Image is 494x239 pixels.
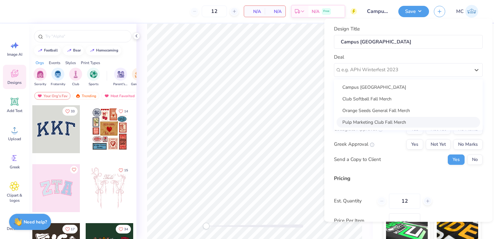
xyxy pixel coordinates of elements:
[124,169,128,172] span: 15
[86,46,121,55] button: homecoming
[96,49,118,52] div: homecoming
[334,25,360,33] label: Design Title
[312,8,319,15] span: N/A
[45,33,127,40] input: Try "Alpha"
[135,71,142,78] img: Game Day Image
[62,107,78,116] button: Like
[113,68,128,87] div: filter for Parent's Weekend
[398,6,429,17] button: Save
[72,71,79,78] img: Club Image
[389,193,420,208] input: – –
[406,124,423,134] button: Yes
[131,68,146,87] div: filter for Game Day
[65,60,76,66] div: Styles
[116,107,131,116] button: Like
[36,60,44,66] div: Orgs
[8,136,21,142] span: Upload
[323,9,329,14] span: Free
[37,71,44,78] img: Sorority Image
[38,49,43,52] img: trend_line.gif
[7,80,22,85] span: Designs
[34,92,70,100] div: Your Org's Fav
[24,219,47,225] strong: Need help?
[63,46,84,55] button: bear
[7,226,22,231] span: Decorate
[34,82,46,87] span: Sorority
[116,225,131,233] button: Like
[73,49,81,52] div: bear
[113,82,128,87] span: Parent's Weekend
[334,53,344,61] label: Deal
[334,141,374,148] div: Greek Approval
[334,125,383,133] div: Collegiate Approval
[202,6,227,17] input: – –
[131,82,146,87] span: Game Day
[72,82,79,87] span: Club
[90,71,97,78] img: Sports Image
[10,165,20,170] span: Greek
[34,46,61,55] button: football
[67,49,72,52] img: trend_line.gif
[426,124,451,134] button: Not Yet
[362,5,393,18] input: Untitled Design
[54,71,61,78] img: Fraternity Image
[124,110,128,113] span: 14
[89,82,99,87] span: Sports
[7,52,22,57] span: Image AI
[49,60,60,66] div: Events
[104,94,109,98] img: most_fav.gif
[117,71,124,78] img: Parent's Weekend Image
[337,82,480,92] div: Campus [GEOGRAPHIC_DATA]
[467,154,483,165] button: No
[269,8,282,15] span: N/A
[34,68,47,87] div: filter for Sorority
[334,197,372,205] label: Est. Quantity
[334,217,384,224] label: Price Per Item
[453,124,483,134] button: No Marks
[71,228,75,231] span: 17
[131,68,146,87] button: filter button
[72,92,99,100] div: Trending
[90,49,95,52] img: trend_line.gif
[113,68,128,87] button: filter button
[124,228,128,231] span: 34
[453,139,483,149] button: No Marks
[51,68,65,87] div: filter for Fraternity
[203,223,209,229] div: Accessibility label
[87,68,100,87] div: filter for Sports
[75,94,81,98] img: trending.gif
[101,92,138,100] div: Most Favorited
[248,8,261,15] span: N/A
[69,68,82,87] div: filter for Club
[7,108,22,113] span: Add Text
[37,94,42,98] img: most_fav.gif
[4,193,25,203] span: Clipart & logos
[87,68,100,87] button: filter button
[337,93,480,104] div: Club Softball Fall Merch
[62,225,78,233] button: Like
[51,82,65,87] span: Fraternity
[426,139,451,149] button: Not Yet
[465,5,478,18] img: Michele Cieluch
[116,166,131,175] button: Like
[456,8,464,15] span: MC
[81,60,100,66] div: Print Types
[334,174,483,182] div: Pricing
[51,68,65,87] button: filter button
[453,5,481,18] a: MC
[71,110,75,113] span: 33
[44,49,58,52] div: football
[34,68,47,87] button: filter button
[70,166,78,174] button: Like
[337,117,480,127] div: Pulp Marketing Club Fall Merch
[69,68,82,87] button: filter button
[406,139,423,149] button: Yes
[334,156,381,163] div: Send a Copy to Client
[337,105,480,116] div: Orange Seeds General Fall Merch
[448,154,465,165] button: Yes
